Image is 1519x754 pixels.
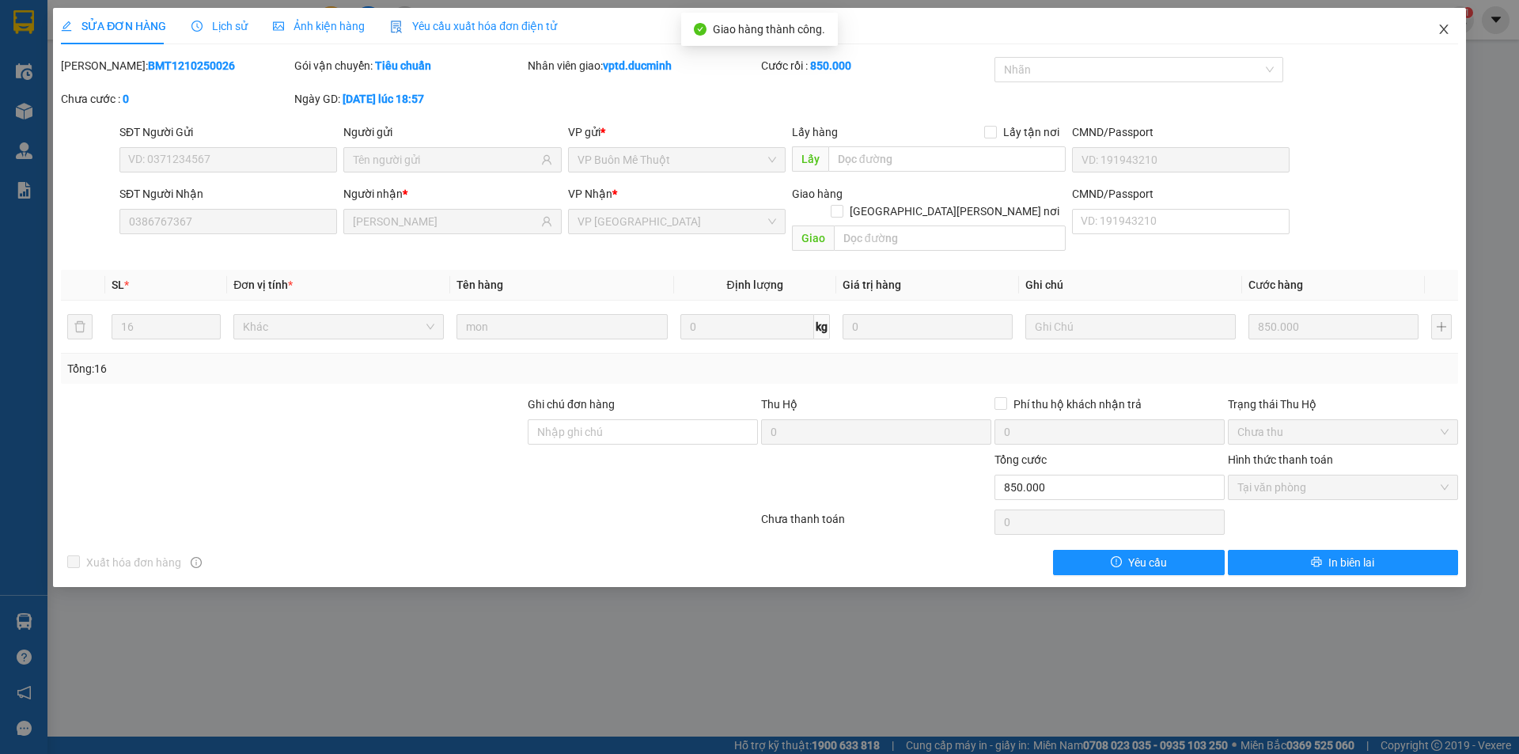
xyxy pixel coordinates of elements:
[528,398,615,411] label: Ghi chú đơn hàng
[61,21,72,32] span: edit
[191,20,248,32] span: Lịch sử
[390,20,557,32] span: Yêu cầu xuất hóa đơn điện tử
[1237,476,1449,499] span: Tại văn phòng
[1438,23,1450,36] span: close
[1228,396,1458,413] div: Trạng thái Thu Hộ
[343,93,424,105] b: [DATE] lúc 18:57
[375,59,431,72] b: Tiêu chuẩn
[191,557,202,568] span: info-circle
[1072,123,1290,141] div: CMND/Passport
[843,278,901,291] span: Giá trị hàng
[119,185,337,203] div: SĐT Người Nhận
[294,57,525,74] div: Gói vận chuyển:
[1053,550,1225,575] button: exclamation-circleYêu cầu
[112,278,124,291] span: SL
[1422,8,1466,52] button: Close
[119,123,337,141] div: SĐT Người Gửi
[1228,453,1333,466] label: Hình thức thanh toán
[761,57,991,74] div: Cước rồi :
[1248,314,1419,339] input: 0
[353,213,537,230] input: Tên người nhận
[759,510,993,538] div: Chưa thanh toán
[61,20,166,32] span: SỬA ĐƠN HÀNG
[1025,314,1236,339] input: Ghi Chú
[578,210,776,233] span: VP Thủ Đức
[80,554,188,571] span: Xuất hóa đơn hàng
[1019,270,1242,301] th: Ghi chú
[1228,550,1458,575] button: printerIn biên lai
[541,154,552,165] span: user
[997,123,1066,141] span: Lấy tận nơi
[792,225,834,251] span: Giao
[568,123,786,141] div: VP gửi
[713,23,825,36] span: Giao hàng thành công.
[528,419,758,445] input: Ghi chú đơn hàng
[1311,556,1322,569] span: printer
[456,314,667,339] input: VD: Bàn, Ghế
[67,314,93,339] button: delete
[1072,147,1290,172] input: VD: 191943210
[390,21,403,33] img: icon
[273,21,284,32] span: picture
[568,188,612,200] span: VP Nhận
[1072,185,1290,203] div: CMND/Passport
[233,278,293,291] span: Đơn vị tính
[994,453,1047,466] span: Tổng cước
[456,278,503,291] span: Tên hàng
[792,146,828,172] span: Lấy
[694,23,706,36] span: check-circle
[828,146,1066,172] input: Dọc đường
[541,216,552,227] span: user
[294,90,525,108] div: Ngày GD:
[843,203,1066,220] span: [GEOGRAPHIC_DATA][PERSON_NAME] nơi
[1128,554,1167,571] span: Yêu cầu
[1328,554,1374,571] span: In biên lai
[1007,396,1148,413] span: Phí thu hộ khách nhận trả
[148,59,235,72] b: BMT1210250026
[191,21,203,32] span: clock-circle
[761,398,797,411] span: Thu Hộ
[61,90,291,108] div: Chưa cước :
[810,59,851,72] b: 850.000
[1248,278,1303,291] span: Cước hàng
[603,59,672,72] b: vptd.ducminh
[243,315,434,339] span: Khác
[123,93,129,105] b: 0
[843,314,1013,339] input: 0
[343,123,561,141] div: Người gửi
[578,148,776,172] span: VP Buôn Mê Thuột
[1111,556,1122,569] span: exclamation-circle
[61,57,291,74] div: [PERSON_NAME]:
[834,225,1066,251] input: Dọc đường
[792,126,838,138] span: Lấy hàng
[1237,420,1449,444] span: Chưa thu
[727,278,783,291] span: Định lượng
[273,20,365,32] span: Ảnh kiện hàng
[1431,314,1452,339] button: plus
[67,360,586,377] div: Tổng: 16
[792,188,843,200] span: Giao hàng
[343,185,561,203] div: Người nhận
[814,314,830,339] span: kg
[528,57,758,74] div: Nhân viên giao:
[353,151,537,169] input: Tên người gửi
